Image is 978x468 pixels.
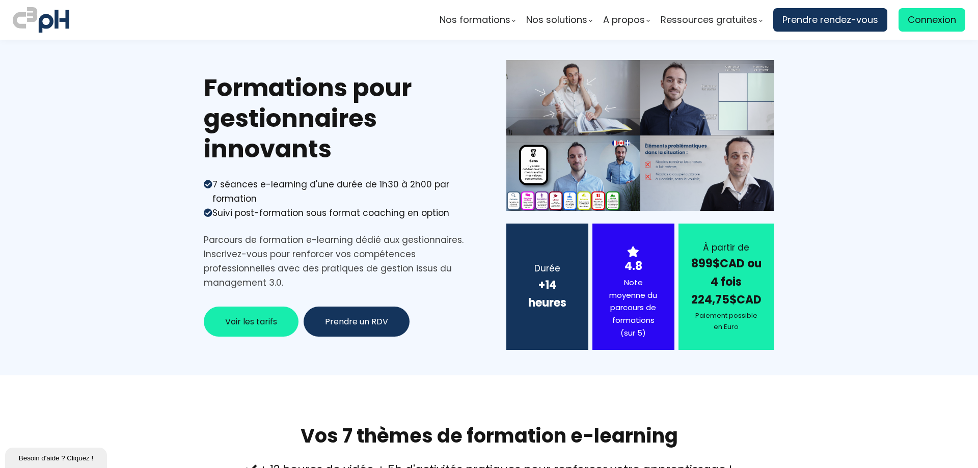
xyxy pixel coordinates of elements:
[661,12,757,27] span: Ressources gratuites
[304,307,410,337] button: Prendre un RDV
[204,307,298,337] button: Voir les tarifs
[13,5,69,35] img: logo C3PH
[691,310,762,333] div: Paiement possible en Euro
[225,315,277,328] span: Voir les tarifs
[212,177,472,206] div: 7 séances e-learning d'une durée de 1h30 à 2h00 par formation
[526,12,587,27] span: Nos solutions
[605,277,661,340] div: Note moyenne du parcours de formations (sur 5)
[440,12,510,27] span: Nos formations
[603,12,645,27] span: A propos
[325,315,388,328] span: Prendre un RDV
[691,240,762,255] div: À partir de
[204,73,472,164] h1: Formations pour gestionnaires innovants
[519,261,575,276] div: Durée
[528,277,566,311] b: +14 heures
[908,12,956,27] span: Connexion
[782,12,878,27] span: Prendre rendez-vous
[204,233,472,290] div: Parcours de formation e-learning dédié aux gestionnaires. Inscrivez-vous pour renforcer vos compé...
[773,8,887,32] a: Prendre rendez-vous
[5,446,109,468] iframe: chat widget
[899,8,965,32] a: Connexion
[624,258,642,274] strong: 4.8
[204,424,774,448] h1: Vos 7 thèmes de formation e-learning
[691,256,762,307] strong: 899$CAD ou 4 fois 224,75$CAD
[212,206,449,220] div: Suivi post-formation sous format coaching en option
